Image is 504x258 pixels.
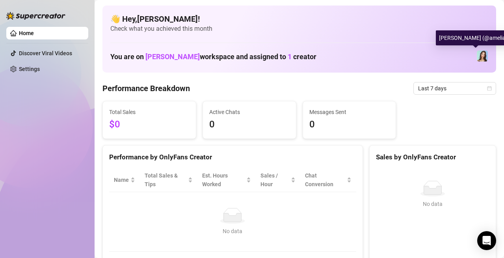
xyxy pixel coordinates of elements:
[145,52,200,61] span: [PERSON_NAME]
[477,50,488,62] img: Amelia
[109,108,190,116] span: Total Sales
[109,117,190,132] span: $0
[114,176,129,184] span: Name
[305,171,345,189] span: Chat Conversion
[209,108,290,116] span: Active Chats
[477,231,496,250] div: Open Intercom Messenger
[19,30,34,36] a: Home
[140,168,197,192] th: Total Sales & Tips
[300,168,356,192] th: Chat Conversion
[109,168,140,192] th: Name
[110,52,316,61] h1: You are on workspace and assigned to creator
[487,86,492,91] span: calendar
[145,171,186,189] span: Total Sales & Tips
[102,83,190,94] h4: Performance Breakdown
[376,152,489,163] div: Sales by OnlyFans Creator
[288,52,292,61] span: 1
[379,200,486,208] div: No data
[418,82,491,94] span: Last 7 days
[19,50,72,56] a: Discover Viral Videos
[309,117,390,132] span: 0
[6,12,65,20] img: logo-BBDzfeDw.svg
[117,227,348,236] div: No data
[110,13,488,24] h4: 👋 Hey, [PERSON_NAME] !
[109,152,356,163] div: Performance by OnlyFans Creator
[256,168,300,192] th: Sales / Hour
[19,66,40,72] a: Settings
[110,24,488,33] span: Check what you achieved this month
[209,117,290,132] span: 0
[202,171,245,189] div: Est. Hours Worked
[260,171,289,189] span: Sales / Hour
[309,108,390,116] span: Messages Sent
